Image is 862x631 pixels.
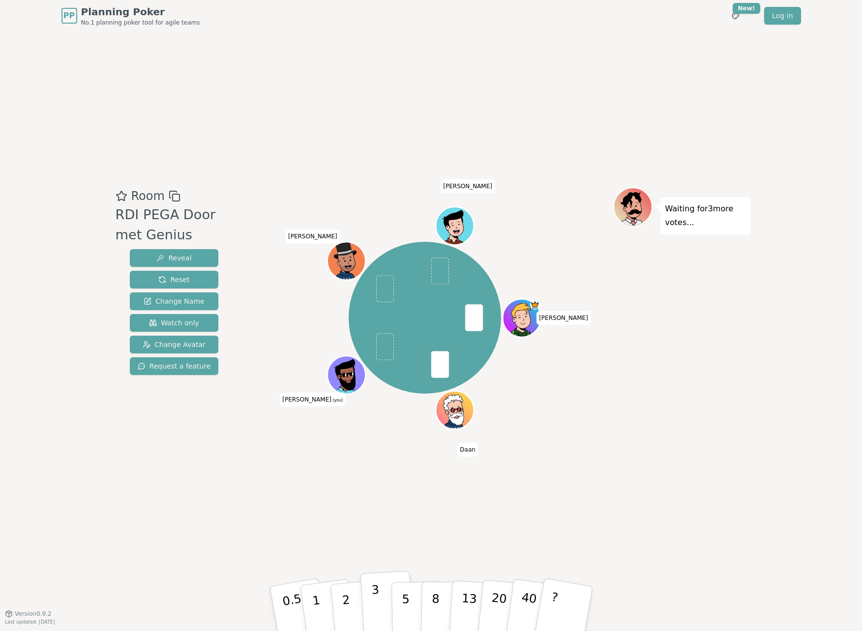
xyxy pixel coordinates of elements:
[130,336,219,353] button: Change Avatar
[331,398,343,402] span: (you)
[116,187,127,205] button: Add as favourite
[733,3,761,14] div: New!
[130,357,219,375] button: Request a feature
[665,202,746,229] p: Waiting for 3 more votes...
[280,392,345,406] span: Click to change your name
[131,187,165,205] span: Room
[130,271,219,288] button: Reset
[143,340,206,349] span: Change Avatar
[130,249,219,267] button: Reveal
[286,229,340,243] span: Click to change your name
[764,7,801,25] a: Log in
[5,610,52,618] button: Version0.9.2
[15,610,52,618] span: Version 0.9.2
[63,10,75,22] span: PP
[81,5,200,19] span: Planning Poker
[530,300,539,309] span: Olaf is the host
[536,311,591,325] span: Click to change your name
[130,292,219,310] button: Change Name
[158,275,189,285] span: Reset
[441,179,495,193] span: Click to change your name
[81,19,200,27] span: No.1 planning poker tool for agile teams
[130,314,219,332] button: Watch only
[328,357,364,393] button: Click to change your avatar
[138,361,211,371] span: Request a feature
[116,205,237,245] div: RDI PEGA Door met Genius
[61,5,200,27] a: PPPlanning PokerNo.1 planning poker tool for agile teams
[727,7,744,25] button: New!
[144,296,204,306] span: Change Name
[149,318,199,328] span: Watch only
[457,443,478,457] span: Click to change your name
[5,619,55,625] span: Last updated: [DATE]
[156,253,191,263] span: Reveal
